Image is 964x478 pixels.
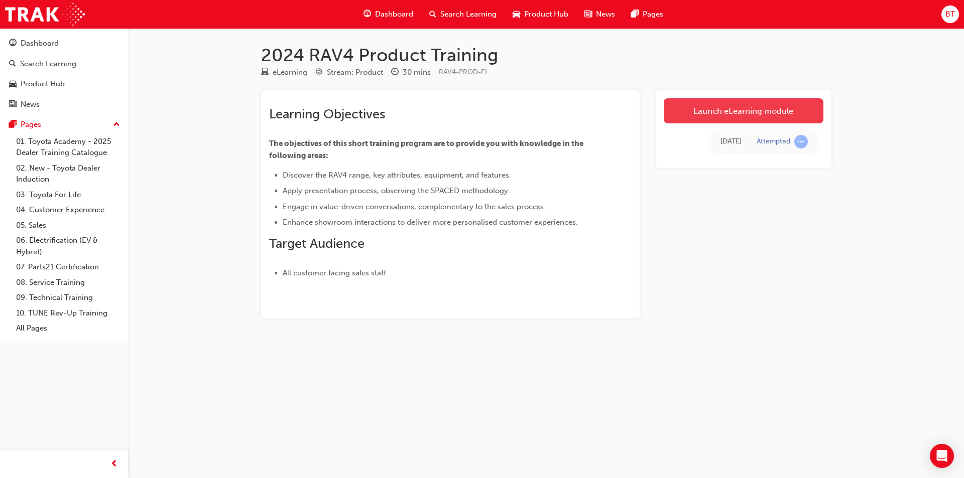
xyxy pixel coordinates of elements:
span: pages-icon [9,120,17,129]
a: guage-iconDashboard [355,4,421,25]
a: 07. Parts21 Certification [12,259,124,275]
span: news-icon [9,100,17,109]
a: All Pages [12,321,124,336]
a: Product Hub [4,75,124,93]
button: Pages [4,115,124,134]
a: news-iconNews [576,4,623,25]
div: Attempted [757,137,790,146]
a: 05. Sales [12,218,124,233]
span: Learning Objectives [269,106,385,122]
a: 08. Service Training [12,275,124,290]
span: target-icon [315,68,323,77]
a: 06. Electrification (EV & Hybrid) [12,233,124,259]
span: Target Audience [269,236,365,251]
div: Dashboard [21,38,59,49]
span: All customer facing sales staff. [283,268,388,277]
a: Search Learning [4,55,124,73]
button: DashboardSearch LearningProduct HubNews [4,32,124,115]
span: Engage in value-driven conversations, complementary to the sales process. [283,202,546,211]
div: Search Learning [20,58,76,70]
span: learningRecordVerb_ATTEMPT-icon [794,135,808,148]
div: Open Intercom Messenger [930,444,954,468]
span: search-icon [9,60,16,69]
span: search-icon [429,8,436,21]
a: 02. New - Toyota Dealer Induction [12,161,124,187]
span: Product Hub [524,9,568,20]
div: 30 mins [403,67,431,78]
span: prev-icon [110,458,118,470]
div: Wed Aug 27 2025 09:09:01 GMT+1000 (Australian Eastern Standard Time) [720,136,742,147]
a: 03. Toyota For Life [12,187,124,203]
a: pages-iconPages [623,4,671,25]
span: BT [945,9,955,20]
span: up-icon [113,118,120,131]
div: Duration [391,66,431,79]
button: BT [941,6,959,23]
span: Enhance showroom interactions to deliver more personalised customer experiences. [283,218,578,227]
span: The objectives of this short training program are to provide you with knowledge in the following ... [269,139,585,160]
span: Discover the RAV4 range, key attributes, equipment, and features. [283,171,511,180]
div: Type [261,66,307,79]
a: search-iconSearch Learning [421,4,505,25]
div: News [21,99,40,110]
a: 01. Toyota Academy - 2025 Dealer Training Catalogue [12,134,124,161]
a: 04. Customer Experience [12,202,124,218]
div: Stream [315,66,383,79]
span: guage-icon [9,39,17,48]
span: Learning resource code [439,68,489,76]
a: 10. TUNE Rev-Up Training [12,305,124,321]
div: Stream: Product [327,67,383,78]
a: Launch eLearning module [664,98,823,123]
span: learningResourceType_ELEARNING-icon [261,68,269,77]
img: Trak [5,3,85,26]
div: Pages [21,119,41,130]
span: Search Learning [440,9,497,20]
span: Dashboard [375,9,413,20]
a: News [4,95,124,114]
div: Product Hub [21,78,65,90]
span: guage-icon [364,8,371,21]
h1: 2024 RAV4 Product Training [261,44,831,66]
div: eLearning [273,67,307,78]
span: Apply presentation process, observing the SPACED methodology. [283,186,510,195]
a: Dashboard [4,34,124,53]
a: car-iconProduct Hub [505,4,576,25]
span: news-icon [584,8,592,21]
span: clock-icon [391,68,399,77]
span: car-icon [9,80,17,89]
a: 09. Technical Training [12,290,124,305]
span: car-icon [513,8,520,21]
span: pages-icon [631,8,639,21]
span: News [596,9,615,20]
span: Pages [643,9,663,20]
